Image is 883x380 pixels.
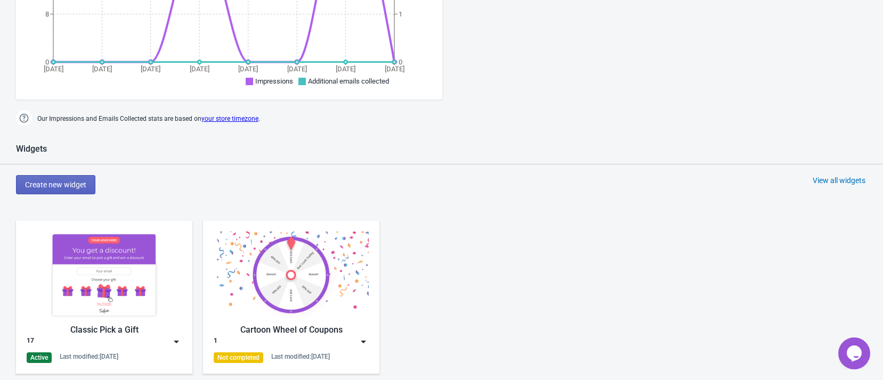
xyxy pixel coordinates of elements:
[44,65,63,73] tspan: [DATE]
[214,232,369,318] img: cartoon_game.jpg
[214,352,263,363] div: Not completed
[358,336,369,347] img: dropdown.png
[214,324,369,336] div: Cartoon Wheel of Coupons
[190,65,209,73] tspan: [DATE]
[201,115,258,122] a: your store timezone
[25,180,86,189] span: Create new widget
[141,65,160,73] tspan: [DATE]
[308,77,389,85] span: Additional emails collected
[27,232,182,318] img: gift_game.jpg
[16,175,95,194] button: Create new widget
[214,336,217,347] div: 1
[238,65,258,73] tspan: [DATE]
[37,110,260,128] span: Our Impressions and Emails Collected stats are based on .
[27,352,52,363] div: Active
[171,336,182,347] img: dropdown.png
[92,65,112,73] tspan: [DATE]
[60,352,118,361] div: Last modified: [DATE]
[399,58,402,66] tspan: 0
[399,10,402,18] tspan: 1
[271,352,330,361] div: Last modified: [DATE]
[287,65,307,73] tspan: [DATE]
[255,77,293,85] span: Impressions
[27,324,182,336] div: Classic Pick a Gift
[385,65,404,73] tspan: [DATE]
[16,110,32,126] img: help.png
[27,336,34,347] div: 17
[813,175,865,186] div: View all widgets
[336,65,355,73] tspan: [DATE]
[45,58,49,66] tspan: 0
[45,10,49,18] tspan: 8
[838,337,872,369] iframe: chat widget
